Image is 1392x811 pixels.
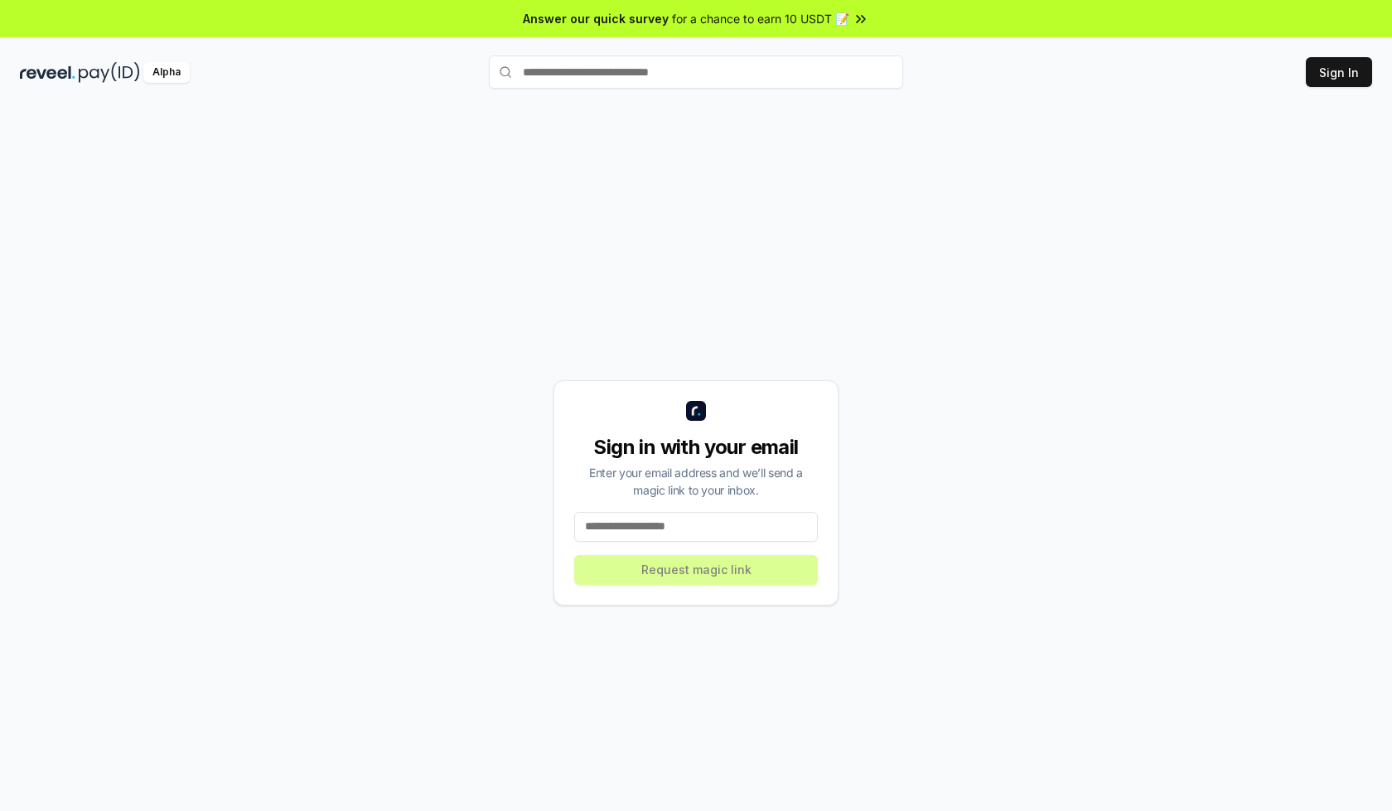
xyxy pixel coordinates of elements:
[686,401,706,421] img: logo_small
[143,62,190,83] div: Alpha
[20,62,75,83] img: reveel_dark
[574,434,818,461] div: Sign in with your email
[79,62,140,83] img: pay_id
[672,10,849,27] span: for a chance to earn 10 USDT 📝
[574,464,818,499] div: Enter your email address and we’ll send a magic link to your inbox.
[1306,57,1372,87] button: Sign In
[523,10,669,27] span: Answer our quick survey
